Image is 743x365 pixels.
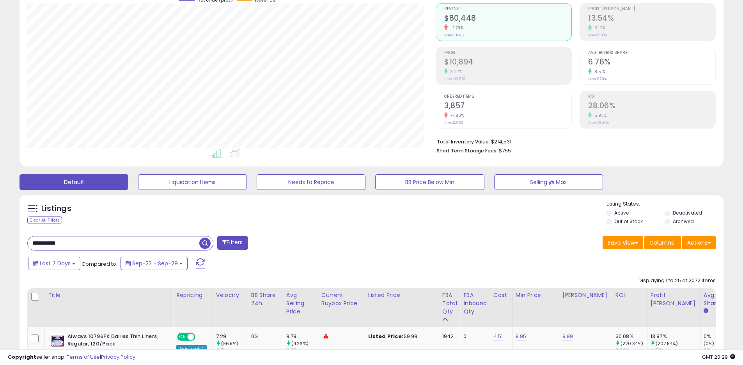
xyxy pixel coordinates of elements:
span: Revenue [444,7,571,11]
div: 0 [463,333,484,340]
div: 0% [704,333,735,340]
button: Columns [644,236,681,249]
small: 8.51% [592,69,606,75]
span: ON [178,334,188,340]
small: Prev: $10,552 [444,77,466,81]
small: 5.93% [592,113,607,118]
a: 9.99 [562,333,573,340]
strong: Copyright [8,353,36,361]
button: Actions [682,236,716,249]
div: Title [48,291,170,299]
button: Selling @ Max [494,174,603,190]
div: Profit [PERSON_NAME] [651,291,697,308]
span: Last 7 Days [40,259,71,267]
a: 4.51 [493,333,503,340]
h2: $80,448 [444,14,571,24]
div: 1942 [442,333,454,340]
a: 9.95 [516,333,527,340]
small: -1.86% [448,113,464,118]
h5: Listings [41,203,71,214]
button: Default [20,174,128,190]
span: 2025-10-7 20:29 GMT [702,353,735,361]
div: FBA Total Qty [442,291,457,316]
div: 9.78 [286,333,318,340]
img: 41yrxurclhL._SL40_.jpg [50,333,66,349]
h2: 28.06% [588,101,715,112]
small: (220.34%) [621,340,643,347]
span: $755 [499,147,511,154]
span: Sep-23 - Sep-29 [132,259,178,267]
label: Archived [673,218,694,225]
h2: $10,894 [444,57,571,68]
button: Save View [603,236,643,249]
div: Avg Selling Price [286,291,315,316]
a: Privacy Policy [101,353,135,361]
small: Prev: 26.49% [588,120,609,125]
div: seller snap | | [8,354,135,361]
a: Terms of Use [67,353,100,361]
label: Active [614,209,629,216]
small: Prev: 12.88% [588,33,607,38]
small: Avg BB Share. [704,308,708,315]
small: 3.24% [448,69,463,75]
small: (207.54%) [656,340,678,347]
small: (0%) [704,340,715,347]
span: ROI [588,95,715,99]
small: Prev: $81,912 [444,33,465,38]
label: Out of Stock [614,218,643,225]
button: Liquidation Items [138,174,247,190]
button: Filters [217,236,248,250]
div: Min Price [516,291,556,299]
div: Avg BB Share [704,291,732,308]
div: BB Share 24h. [251,291,280,308]
span: Compared to: [82,260,117,268]
div: [PERSON_NAME] [562,291,609,299]
p: Listing States: [606,200,723,208]
div: Clear All Filters [27,216,62,224]
button: BB Price Below Min [375,174,484,190]
b: Listed Price: [368,333,404,340]
b: Always 10796PK Dailies Thin Liners, Regular, 120/Pack [67,333,162,349]
div: FBA inbound Qty [463,291,487,316]
span: Profit [PERSON_NAME] [588,7,715,11]
h2: 6.76% [588,57,715,68]
div: 0% [251,333,277,340]
b: Short Term Storage Fees: [437,147,498,154]
label: Deactivated [673,209,702,216]
small: Prev: 3,930 [444,120,463,125]
div: Listed Price [368,291,436,299]
div: 7.29 [216,333,248,340]
small: -1.79% [448,25,463,31]
div: 13.87% [651,333,700,340]
div: Current Buybox Price [321,291,362,308]
div: Cost [493,291,509,299]
small: (96.5%) [221,340,238,347]
span: Profit [444,51,571,55]
div: 30.08% [615,333,647,340]
h2: 13.54% [588,14,715,24]
h2: 3,857 [444,101,571,112]
span: OFF [194,334,207,340]
button: Needs to Reprice [257,174,365,190]
small: 5.12% [592,25,606,31]
small: Prev: 6.23% [588,77,606,81]
span: Avg. Buybox Share [588,51,715,55]
div: Displaying 1 to 25 of 2072 items [638,277,716,284]
button: Last 7 Days [28,257,80,270]
small: (4.26%) [291,340,309,347]
b: Total Inventory Value: [437,138,490,145]
div: Repricing [176,291,209,299]
span: Ordered Items [444,95,571,99]
span: Columns [649,239,674,247]
div: $9.99 [368,333,433,340]
button: Sep-23 - Sep-29 [121,257,188,270]
div: ROI [615,291,644,299]
li: $214,531 [437,136,710,146]
div: Velocity [216,291,245,299]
